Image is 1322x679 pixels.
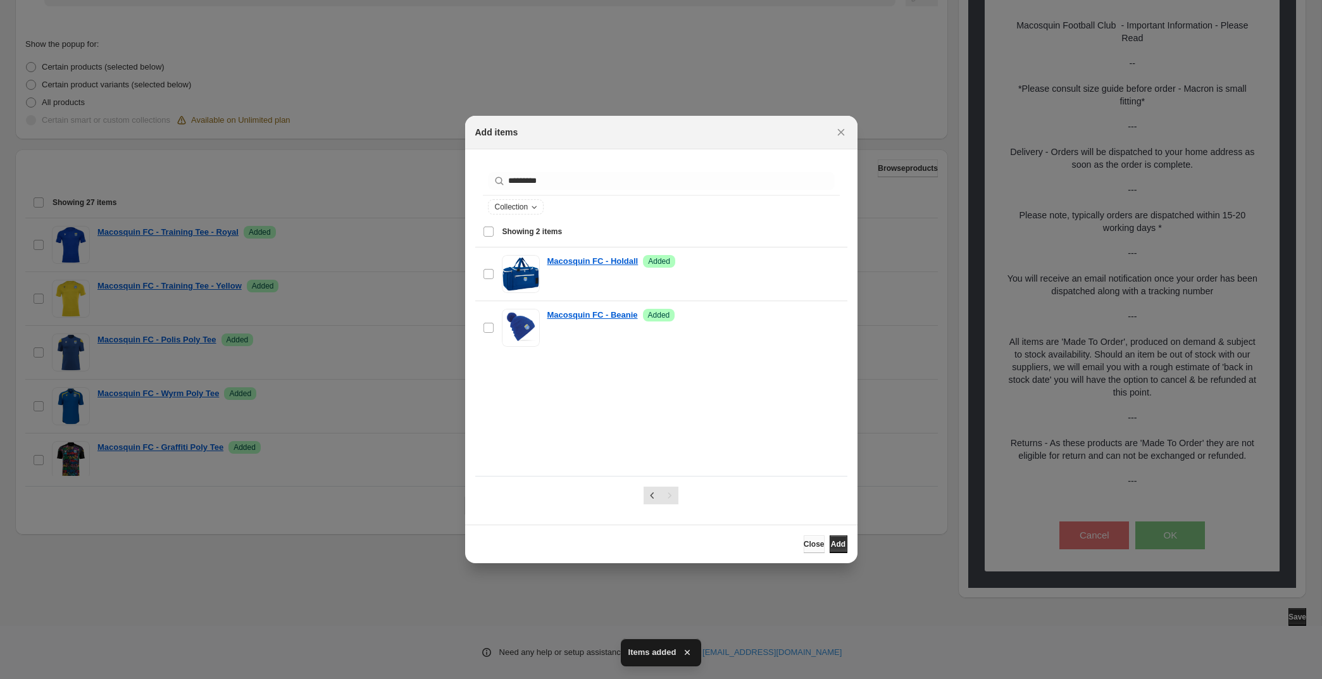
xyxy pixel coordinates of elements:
span: Added [648,310,670,320]
span: Added [648,256,670,266]
span: Close [804,539,825,549]
button: Close [832,123,850,141]
a: Macosquin FC - Holdall [547,255,639,268]
span: Items added [628,646,677,659]
span: Collection [495,202,528,212]
button: Collection [489,200,544,214]
img: Macosquin FC - Holdall [502,255,540,293]
button: Add [830,535,847,553]
img: Macosquin FC - Beanie [502,309,540,347]
span: Showing 2 items [502,227,563,237]
a: Macosquin FC - Beanie [547,309,638,321]
nav: Pagination [644,487,678,504]
h2: Add items [475,126,518,139]
span: Add [831,539,845,549]
button: Previous [644,487,661,504]
button: Close [804,535,825,553]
